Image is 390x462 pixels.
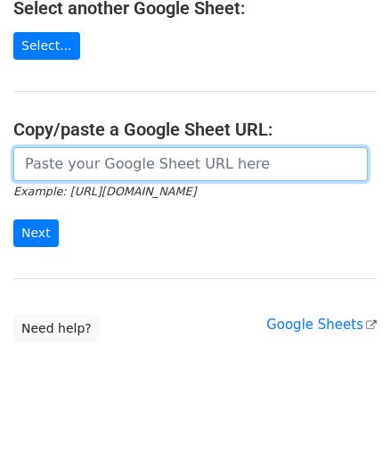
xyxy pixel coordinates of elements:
input: Next [13,219,59,247]
small: Example: [URL][DOMAIN_NAME] [13,185,196,198]
iframe: Chat Widget [301,376,390,462]
input: Paste your Google Sheet URL here [13,147,368,181]
a: Select... [13,32,80,60]
h4: Copy/paste a Google Sheet URL: [13,119,377,140]
a: Need help? [13,315,100,342]
a: Google Sheets [266,317,377,333]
